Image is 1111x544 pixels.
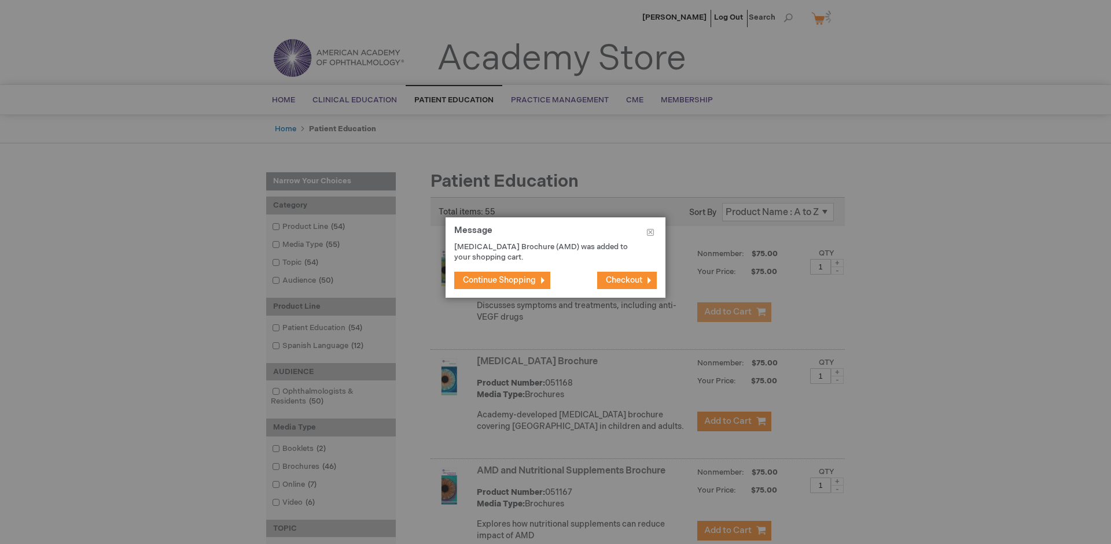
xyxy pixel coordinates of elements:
[597,272,657,289] button: Checkout
[606,275,642,285] span: Checkout
[454,272,550,289] button: Continue Shopping
[463,275,536,285] span: Continue Shopping
[454,226,657,242] h1: Message
[454,242,639,263] p: [MEDICAL_DATA] Brochure (AMD) was added to your shopping cart.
